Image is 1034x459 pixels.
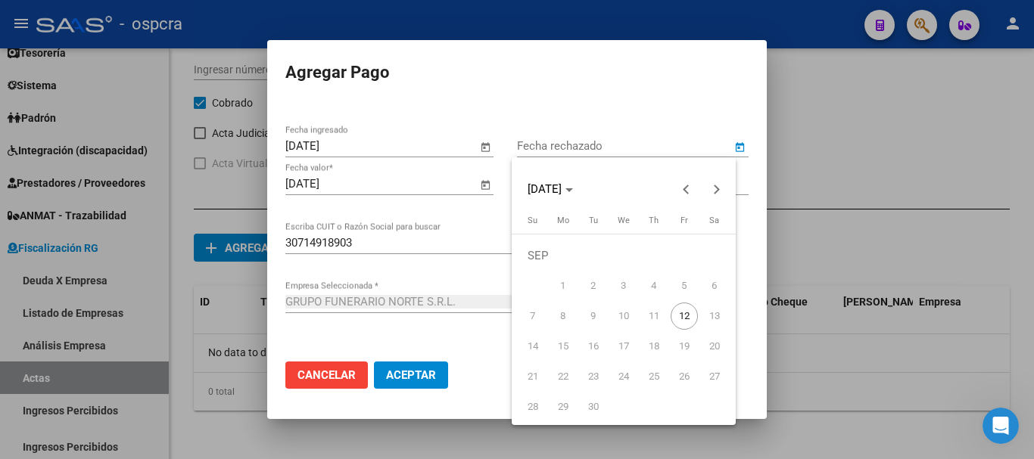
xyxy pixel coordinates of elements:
span: 16 [580,333,607,360]
span: 24 [610,363,637,390]
td: SEP [518,240,730,271]
span: 29 [550,393,577,420]
button: September 17, 2025 [609,331,639,361]
span: Su [528,216,537,225]
span: Fr [681,216,688,225]
span: Mo [557,216,569,225]
span: 26 [671,363,698,390]
span: 2 [580,272,607,299]
span: 15 [550,333,577,360]
span: 25 [640,363,668,390]
button: September 21, 2025 [518,361,548,392]
button: September 12, 2025 [669,301,699,331]
button: September 26, 2025 [669,361,699,392]
span: [DATE] [528,182,562,196]
span: 7 [519,302,547,330]
span: 30 [580,393,607,420]
button: September 6, 2025 [699,271,730,301]
iframe: Intercom live chat [983,408,1019,444]
button: September 8, 2025 [548,301,578,331]
button: September 20, 2025 [699,331,730,361]
span: 17 [610,333,637,360]
button: September 15, 2025 [548,331,578,361]
button: September 11, 2025 [639,301,669,331]
button: September 25, 2025 [639,361,669,392]
span: 1 [550,272,577,299]
span: 11 [640,302,668,330]
button: September 5, 2025 [669,271,699,301]
span: 13 [701,302,728,330]
button: September 2, 2025 [578,271,609,301]
button: September 24, 2025 [609,361,639,392]
span: Th [649,216,659,225]
span: 8 [550,302,577,330]
button: September 23, 2025 [578,361,609,392]
button: September 28, 2025 [518,392,548,422]
span: 19 [671,333,698,360]
span: 12 [671,302,698,330]
button: September 14, 2025 [518,331,548,361]
button: September 29, 2025 [548,392,578,422]
button: September 10, 2025 [609,301,639,331]
button: September 9, 2025 [578,301,609,331]
span: We [618,216,630,225]
span: Sa [709,216,719,225]
span: 18 [640,333,668,360]
button: September 19, 2025 [669,331,699,361]
span: 20 [701,333,728,360]
button: September 18, 2025 [639,331,669,361]
span: 4 [640,272,668,299]
button: September 22, 2025 [548,361,578,392]
button: September 3, 2025 [609,271,639,301]
span: 14 [519,333,547,360]
span: 23 [580,363,607,390]
span: Tu [589,216,598,225]
button: September 7, 2025 [518,301,548,331]
span: 28 [519,393,547,420]
button: September 27, 2025 [699,361,730,392]
button: September 16, 2025 [578,331,609,361]
button: Choose month and year [522,175,579,203]
span: 27 [701,363,728,390]
button: September 1, 2025 [548,271,578,301]
span: 21 [519,363,547,390]
span: 22 [550,363,577,390]
span: 9 [580,302,607,330]
button: September 30, 2025 [578,392,609,422]
span: 6 [701,272,728,299]
span: 5 [671,272,698,299]
span: 3 [610,272,637,299]
button: September 13, 2025 [699,301,730,331]
span: 10 [610,302,637,330]
button: September 4, 2025 [639,271,669,301]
